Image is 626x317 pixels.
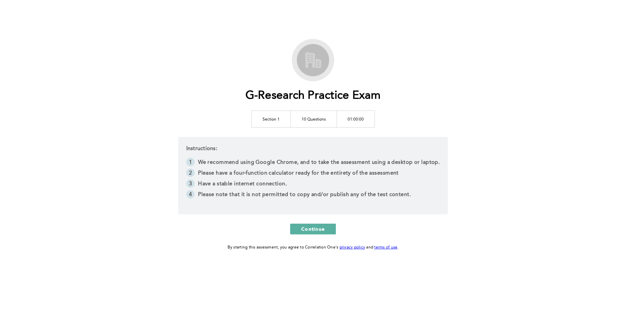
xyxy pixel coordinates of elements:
[295,42,331,79] img: G-Research
[340,245,365,250] a: privacy policy
[301,226,325,232] span: Continue
[186,179,440,190] li: Have a stable internet connection.
[186,158,440,169] li: We recommend using Google Chrome, and to take the assessment using a desktop or laptop.
[290,110,337,127] td: 10 Questions
[374,245,397,250] a: terms of use
[337,110,375,127] td: 01:00:00
[228,244,399,251] div: By starting this assessment, you agree to Correlation One's and .
[251,110,290,127] td: Section 1
[245,89,381,103] h1: G-Research Practice Exam
[290,224,336,234] button: Continue
[178,137,448,214] div: Instructions:
[186,190,440,201] li: Please note that it is not permitted to copy and/or publish any of the test content.
[186,169,440,179] li: Please have a four-function calculator ready for the entirety of the assessment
